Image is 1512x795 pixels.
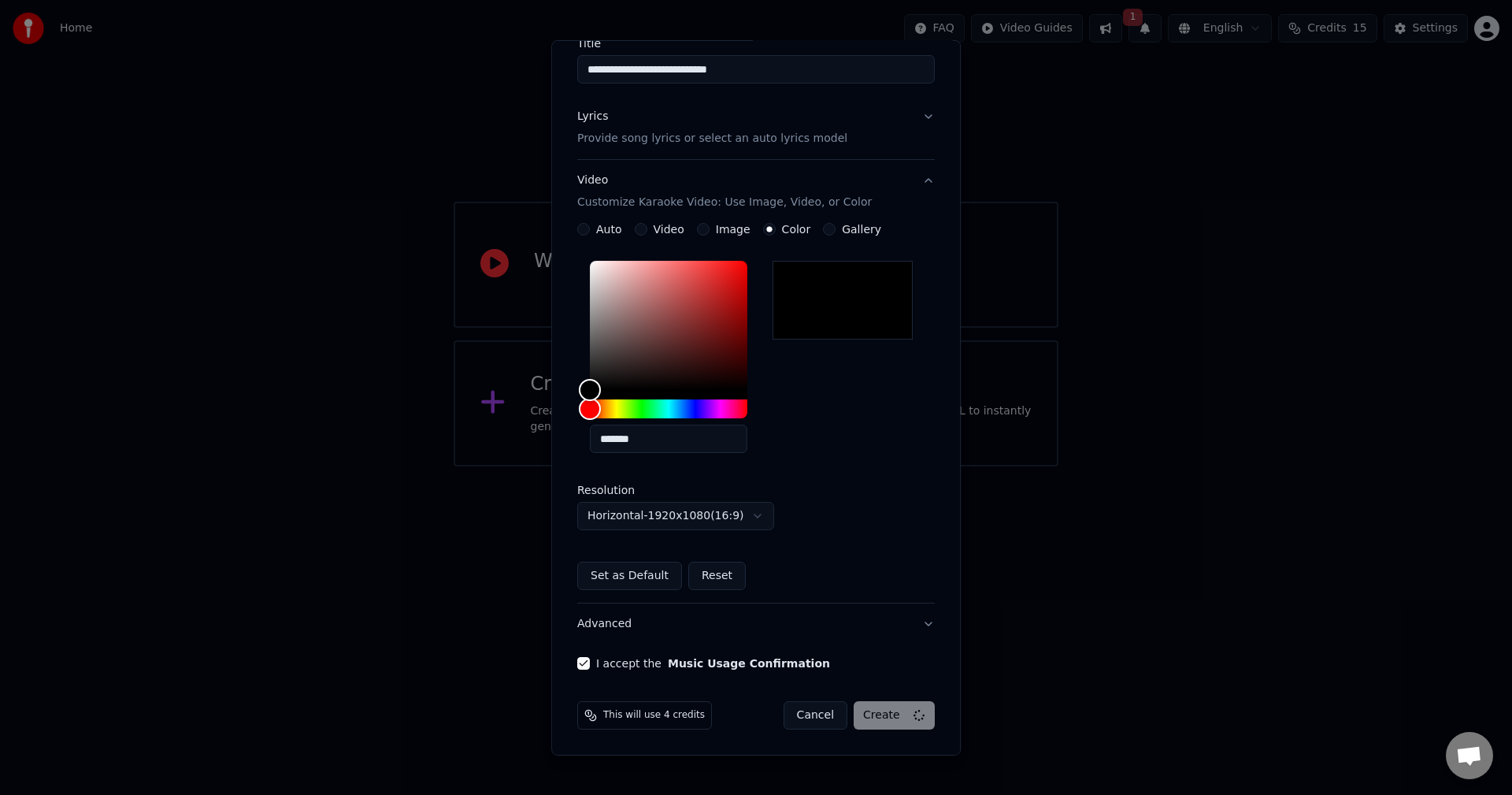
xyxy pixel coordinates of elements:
label: Video [654,224,684,235]
div: Color [590,261,747,390]
div: Lyrics [577,109,608,124]
div: VideoCustomize Karaoke Video: Use Image, Video, or Color [577,223,935,603]
label: Title [577,38,935,49]
label: Resolution [577,485,735,496]
button: I accept the [668,658,830,669]
label: I accept the [596,658,830,669]
button: LyricsProvide song lyrics or select an auto lyrics model [577,96,935,159]
button: Advanced [577,604,935,645]
span: This will use 4 credits [603,709,705,722]
button: VideoCustomize Karaoke Video: Use Image, Video, or Color [577,160,935,223]
label: Auto [596,224,622,235]
p: Customize Karaoke Video: Use Image, Video, or Color [577,195,872,210]
label: Image [716,224,750,235]
label: Color [782,224,811,235]
div: Video [577,173,872,210]
div: Hue [590,399,747,418]
label: Gallery [842,224,881,235]
button: Set as Default [577,562,682,590]
p: Provide song lyrics or select an auto lyrics model [577,131,847,147]
button: Reset [688,562,746,590]
button: Cancel [784,701,847,730]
